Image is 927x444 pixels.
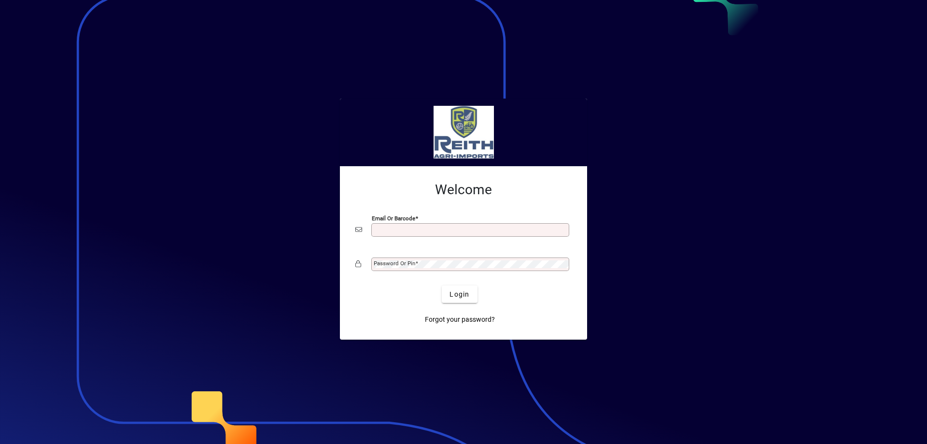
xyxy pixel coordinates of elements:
mat-label: Email or Barcode [372,215,415,222]
a: Forgot your password? [421,311,499,328]
button: Login [442,286,477,303]
span: Forgot your password? [425,315,495,325]
mat-label: Password or Pin [374,260,415,267]
span: Login [449,289,469,300]
h2: Welcome [355,182,572,198]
